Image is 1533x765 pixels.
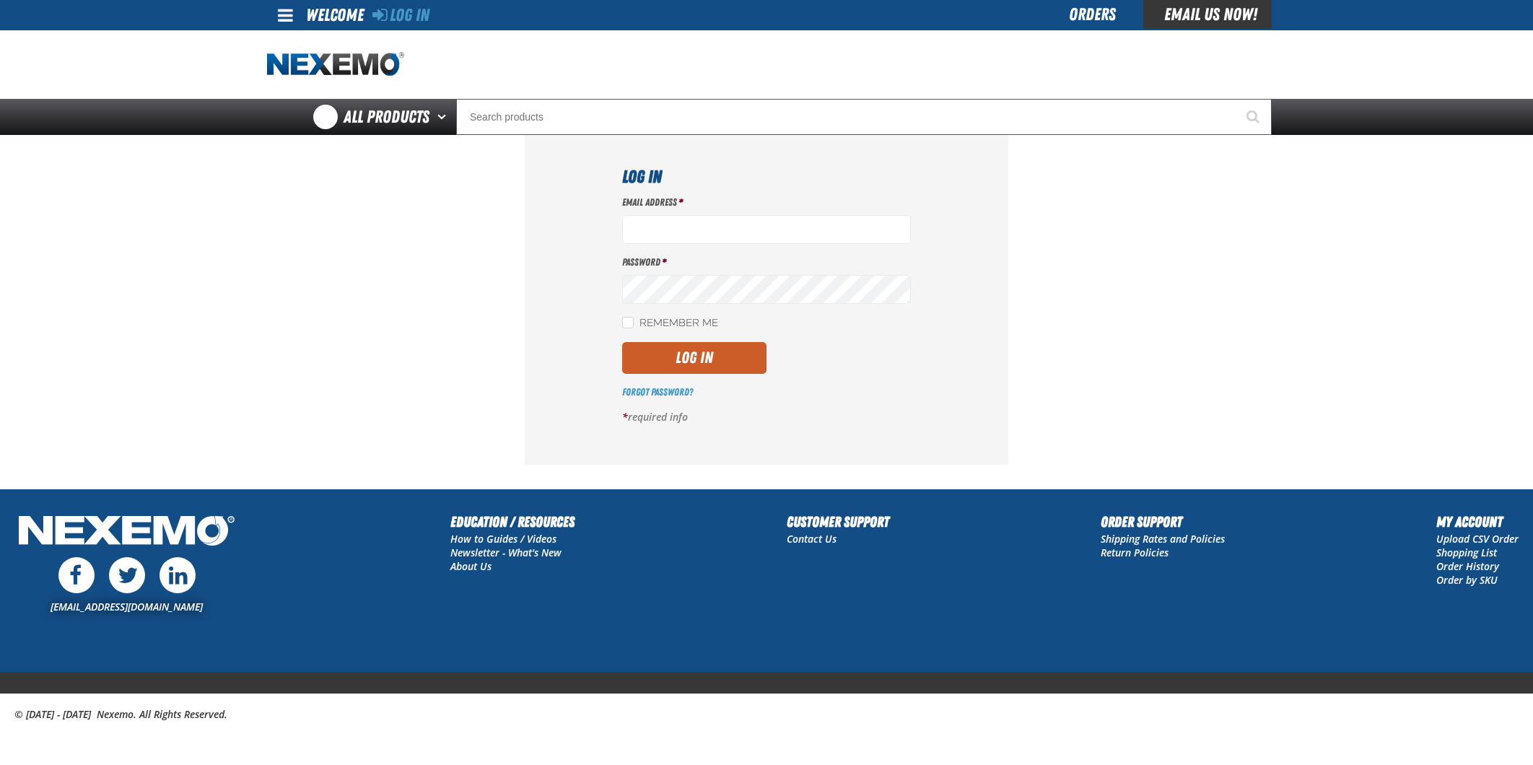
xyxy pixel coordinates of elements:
[1436,511,1519,533] h2: My Account
[432,99,456,135] button: Open All Products pages
[622,386,693,398] a: Forgot Password?
[450,559,492,573] a: About Us
[51,600,203,613] a: [EMAIL_ADDRESS][DOMAIN_NAME]
[622,317,634,328] input: Remember Me
[450,511,575,533] h2: Education / Resources
[1436,546,1497,559] a: Shopping List
[267,52,404,77] a: Home
[622,317,718,331] label: Remember Me
[344,104,429,130] span: All Products
[1436,573,1498,587] a: Order by SKU
[787,511,889,533] h2: Customer Support
[450,532,556,546] a: How to Guides / Videos
[622,164,911,190] h1: Log In
[1436,559,1499,573] a: Order History
[1101,546,1169,559] a: Return Policies
[14,511,239,554] img: Nexemo Logo
[622,255,911,269] label: Password
[1236,99,1272,135] button: Start Searching
[622,196,911,209] label: Email Address
[622,342,766,374] button: Log In
[267,52,404,77] img: Nexemo logo
[622,411,911,424] p: required info
[1101,532,1225,546] a: Shipping Rates and Policies
[1101,511,1225,533] h2: Order Support
[456,99,1272,135] input: Search
[450,546,562,559] a: Newsletter - What's New
[372,5,429,25] a: Log In
[787,532,837,546] a: Contact Us
[1436,532,1519,546] a: Upload CSV Order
